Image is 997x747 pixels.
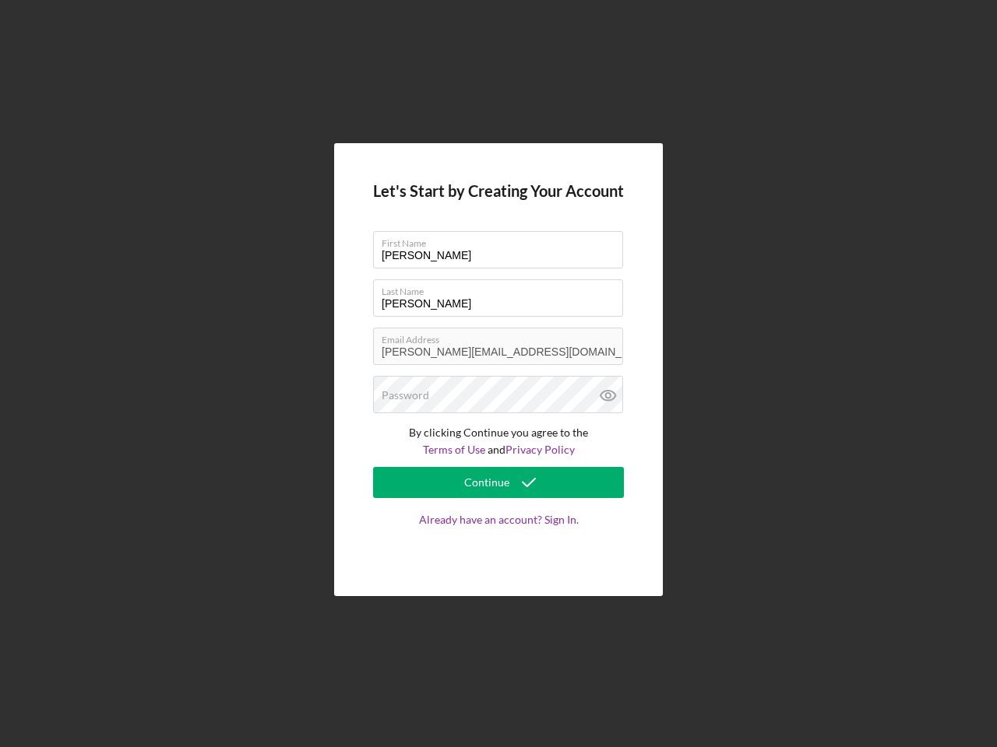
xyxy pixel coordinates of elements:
[373,467,624,498] button: Continue
[382,232,623,249] label: First Name
[382,280,623,297] label: Last Name
[373,424,624,459] p: By clicking Continue you agree to the and
[382,389,429,402] label: Password
[423,443,485,456] a: Terms of Use
[382,328,623,345] label: Email Address
[373,182,624,200] h4: Let's Start by Creating Your Account
[506,443,575,456] a: Privacy Policy
[464,467,509,498] div: Continue
[373,514,624,557] a: Already have an account? Sign In.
